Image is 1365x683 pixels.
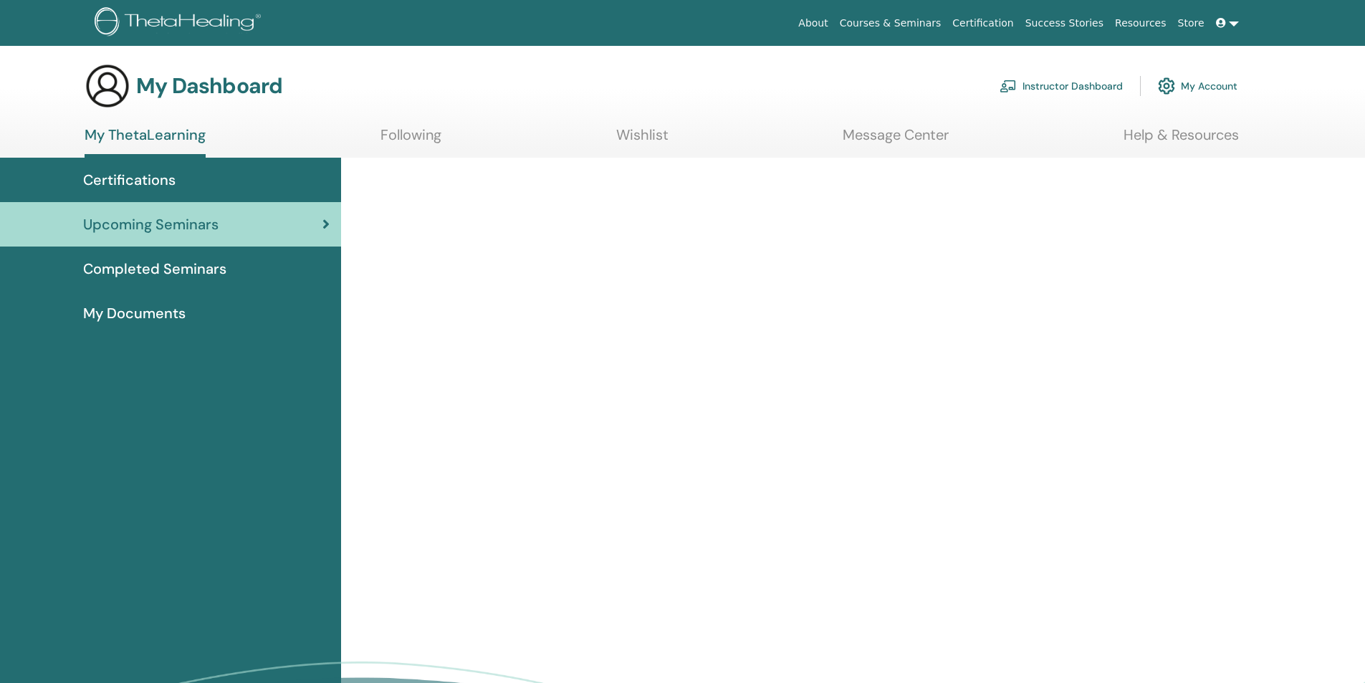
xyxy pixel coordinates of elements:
a: My ThetaLearning [85,126,206,158]
a: Courses & Seminars [834,10,947,37]
a: Store [1172,10,1210,37]
h3: My Dashboard [136,73,282,99]
img: generic-user-icon.jpg [85,63,130,109]
img: cog.svg [1158,74,1175,98]
a: My Account [1158,70,1237,102]
span: Completed Seminars [83,258,226,280]
a: Wishlist [616,126,669,154]
a: Certification [947,10,1019,37]
a: Instructor Dashboard [1000,70,1123,102]
a: Success Stories [1020,10,1109,37]
img: logo.png [95,7,266,39]
a: Message Center [843,126,949,154]
img: chalkboard-teacher.svg [1000,80,1017,92]
a: Resources [1109,10,1172,37]
a: About [792,10,833,37]
span: Certifications [83,169,176,191]
span: Upcoming Seminars [83,214,219,235]
span: My Documents [83,302,186,324]
a: Help & Resources [1124,126,1239,154]
a: Following [380,126,441,154]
